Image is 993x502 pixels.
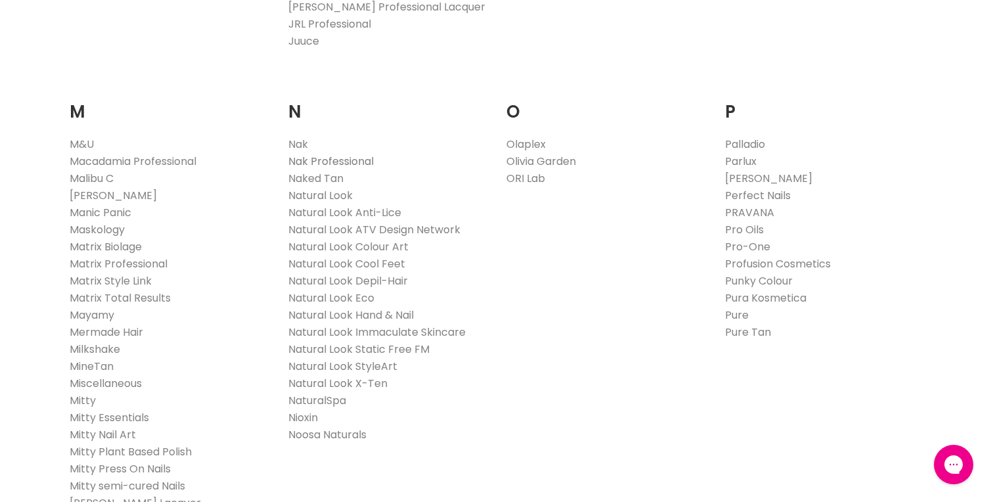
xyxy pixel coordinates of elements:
[70,81,269,126] h2: M
[70,137,94,152] a: M&U
[725,154,757,169] a: Parlux
[288,256,405,271] a: Natural Look Cool Feet
[70,410,149,425] a: Mitty Essentials
[288,427,366,442] a: Noosa Naturals
[506,137,546,152] a: Olaplex
[70,444,192,459] a: Mitty Plant Based Polish
[288,239,408,254] a: Natural Look Colour Art
[288,205,401,220] a: Natural Look Anti-Lice
[288,325,466,340] a: Natural Look Immaculate Skincare
[288,410,318,425] a: Nioxin
[70,256,167,271] a: Matrix Professional
[288,137,308,152] a: Nak
[70,427,136,442] a: Mitty Nail Art
[288,222,460,237] a: Natural Look ATV Design Network
[70,154,196,169] a: Macadamia Professional
[70,239,142,254] a: Matrix Biolage
[725,308,749,323] a: Pure
[70,393,96,408] a: Mitty
[506,171,545,186] a: ORI Lab
[506,154,576,169] a: Olivia Garden
[725,325,771,340] a: Pure Tan
[725,205,774,220] a: PRAVANA
[288,393,346,408] a: NaturalSpa
[288,359,397,374] a: Natural Look StyleArt
[288,171,343,186] a: Naked Tan
[725,171,812,186] a: [PERSON_NAME]
[725,256,831,271] a: Profusion Cosmetics
[70,205,131,220] a: Manic Panic
[288,273,408,288] a: Natural Look Depil-Hair
[288,154,374,169] a: Nak Professional
[725,137,765,152] a: Palladio
[288,290,374,306] a: Natural Look Eco
[288,188,353,203] a: Natural Look
[725,188,791,203] a: Perfect Nails
[288,308,414,323] a: Natural Look Hand & Nail
[506,81,705,126] h2: O
[288,81,487,126] h2: N
[70,171,114,186] a: Malibu C
[70,342,120,357] a: Milkshake
[725,81,924,126] h2: P
[288,342,430,357] a: Natural Look Static Free FM
[70,325,143,340] a: Mermade Hair
[288,16,371,32] a: JRL Professional
[288,34,319,49] a: Juuce
[70,308,114,323] a: Mayamy
[288,376,387,391] a: Natural Look X-Ten
[70,359,114,374] a: MineTan
[70,290,171,306] a: Matrix Total Results
[927,440,980,489] iframe: Gorgias live chat messenger
[725,290,806,306] a: Pura Kosmetica
[70,478,185,493] a: Mitty semi-cured Nails
[70,461,171,476] a: Mitty Press On Nails
[725,222,764,237] a: Pro Oils
[70,376,142,391] a: Miscellaneous
[70,222,125,237] a: Maskology
[725,239,770,254] a: Pro-One
[725,273,793,288] a: Punky Colour
[70,273,152,288] a: Matrix Style Link
[70,188,157,203] a: [PERSON_NAME]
